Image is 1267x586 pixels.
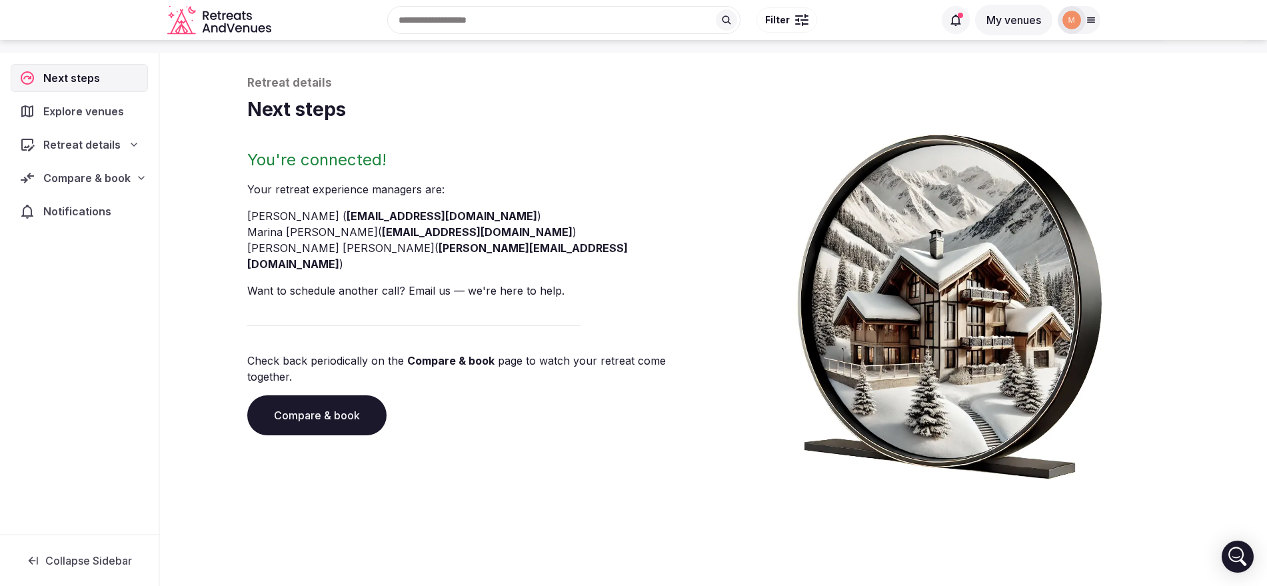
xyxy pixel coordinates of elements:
[167,5,274,35] svg: Retreats and Venues company logo
[247,240,708,272] li: [PERSON_NAME] [PERSON_NAME] ( )
[765,13,790,27] span: Filter
[347,209,537,223] a: [EMAIL_ADDRESS][DOMAIN_NAME]
[247,149,708,171] h2: You're connected!
[247,353,708,385] p: Check back periodically on the page to watch your retreat come together.
[382,225,573,239] a: [EMAIL_ADDRESS][DOMAIN_NAME]
[167,5,274,35] a: Visit the homepage
[43,70,105,86] span: Next steps
[1062,11,1081,29] img: marina
[11,97,148,125] a: Explore venues
[247,97,1180,123] h1: Next steps
[975,5,1052,35] button: My venues
[247,208,708,224] li: [PERSON_NAME] ( )
[45,554,132,567] span: Collapse Sidebar
[43,170,131,186] span: Compare & book
[247,241,628,271] a: [PERSON_NAME][EMAIL_ADDRESS][DOMAIN_NAME]
[247,395,387,435] a: Compare & book
[11,546,148,575] button: Collapse Sidebar
[407,354,495,367] a: Compare & book
[11,197,148,225] a: Notifications
[1222,541,1254,573] div: Open Intercom Messenger
[43,137,121,153] span: Retreat details
[756,7,817,33] button: Filter
[43,203,117,219] span: Notifications
[975,13,1052,27] a: My venues
[247,75,1180,91] p: Retreat details
[247,181,708,197] p: Your retreat experience manager s are :
[247,224,708,240] li: Marina [PERSON_NAME] ( )
[43,103,129,119] span: Explore venues
[11,64,148,92] a: Next steps
[247,283,708,299] p: Want to schedule another call? Email us — we're here to help.
[772,123,1127,479] img: Winter chalet retreat in picture frame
